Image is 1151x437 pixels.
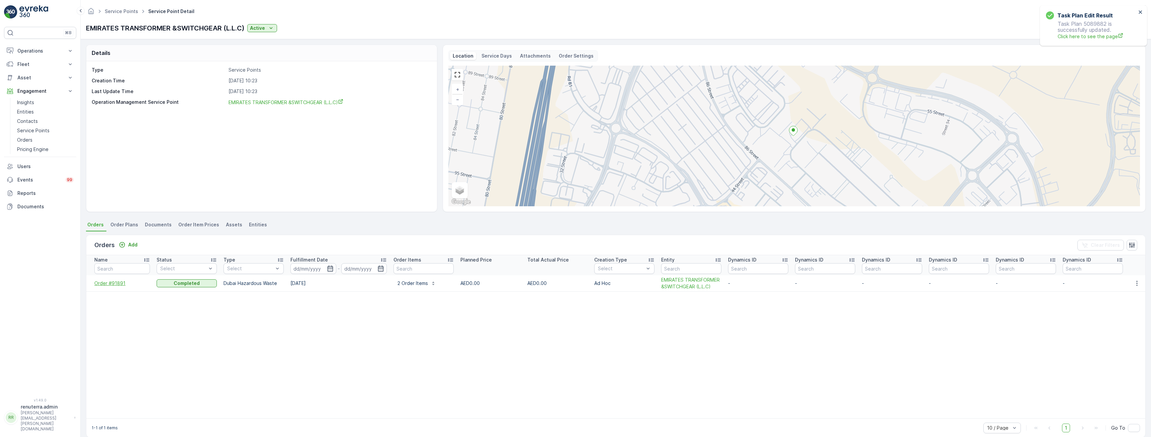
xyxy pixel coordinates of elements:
span: v 1.49.0 [4,398,76,402]
input: Search [862,263,922,274]
p: Events [17,176,62,183]
a: Orders [14,135,76,145]
img: logo [4,5,17,19]
p: Service Days [481,53,512,59]
p: Pricing Engine [17,146,49,153]
a: Events99 [4,173,76,187]
td: Ad Hoc [591,275,658,292]
p: Engagement [17,88,63,94]
input: dd/mm/yyyy [290,263,336,274]
p: Orders [94,240,115,250]
button: RRrenuterra.admin[PERSON_NAME][EMAIL_ADDRESS][PERSON_NAME][DOMAIN_NAME] [4,404,76,432]
a: Entities [14,107,76,117]
span: AED0.00 [460,280,480,286]
a: Order #91891 [94,280,150,287]
a: Open this area in Google Maps (opens a new window) [450,198,472,206]
p: Dynamics ID [795,257,823,263]
a: Contacts [14,117,76,126]
p: [DATE] 10:23 [229,88,430,95]
span: AED0.00 [527,280,547,286]
input: Search [929,263,989,274]
button: Operations [4,44,76,58]
p: Select [227,265,273,272]
a: Users [4,160,76,173]
td: - [859,275,925,292]
p: Add [128,241,138,248]
span: Assets [226,221,242,228]
button: Fleet [4,58,76,71]
td: - [925,275,992,292]
td: - [792,275,859,292]
p: Select [160,265,206,272]
span: Service Point Detail [147,8,196,15]
p: Documents [17,203,74,210]
p: Dynamics ID [929,257,957,263]
p: Users [17,163,74,170]
p: Orders [17,137,32,143]
p: Operation Management Service Point [92,99,226,106]
p: ⌘B [65,30,72,35]
a: Service Points [14,126,76,135]
a: Documents [4,200,76,213]
p: Total Actual Price [527,257,569,263]
p: renuterra.admin [21,404,71,410]
p: 1-1 of 1 items [92,425,118,431]
a: Pricing Engine [14,145,76,154]
p: Asset [17,74,63,81]
td: - [992,275,1059,292]
p: Dynamics ID [862,257,890,263]
input: Search [795,263,855,274]
button: Asset [4,71,76,84]
span: Order Plans [110,221,138,228]
a: EMIRATES TRANSFORMER &SWITCHGEAR (L.L.C) [661,277,721,290]
span: Entities [249,221,267,228]
a: Insights [14,98,76,107]
p: Fleet [17,61,63,68]
div: RR [6,412,16,423]
button: Active [247,24,277,32]
span: Orders [87,221,104,228]
h3: Task Plan Edit Result [1057,11,1113,19]
p: EMIRATES TRANSFORMER &SWITCHGEAR (L.L.C) [86,23,245,33]
span: EMIRATES TRANSFORMER &SWITCHGEAR (L.L.C) [229,99,343,105]
img: Google [450,198,472,206]
p: Creation Time [92,77,226,84]
p: Operations [17,48,63,54]
p: 2 Order Items [397,280,428,287]
p: Dynamics ID [996,257,1024,263]
span: + [456,86,459,92]
input: Search [1063,263,1123,274]
button: 2 Order Items [393,278,440,289]
td: Dubai Hazardous Waste [220,275,287,292]
td: [DATE] [287,275,390,292]
button: Engagement [4,84,76,98]
a: Service Points [105,8,138,14]
span: Order Item Prices [178,221,219,228]
p: Service Points [229,67,430,73]
p: 99 [67,177,72,183]
input: Search [661,263,721,274]
p: Status [157,257,172,263]
span: Go To [1111,425,1125,431]
a: View Fullscreen [452,70,462,80]
p: Type [92,67,226,73]
p: Entity [661,257,675,263]
p: Completed [174,280,200,287]
span: − [456,96,459,102]
input: dd/mm/yyyy [341,263,387,274]
a: EMIRATES TRANSFORMER &SWITCHGEAR (L.L.C) [229,99,430,106]
button: Completed [157,279,217,287]
p: Location [453,53,473,59]
a: Homepage [87,10,95,16]
p: Details [92,49,110,57]
p: Last Update Time [92,88,226,95]
p: Dynamics ID [1063,257,1091,263]
span: Click here to see the page [1058,33,1136,40]
input: Search [393,263,454,274]
p: Order Items [393,257,421,263]
a: Zoom Out [452,94,462,104]
p: Clear Filters [1091,242,1120,248]
p: - [338,265,340,273]
input: Search [728,263,788,274]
